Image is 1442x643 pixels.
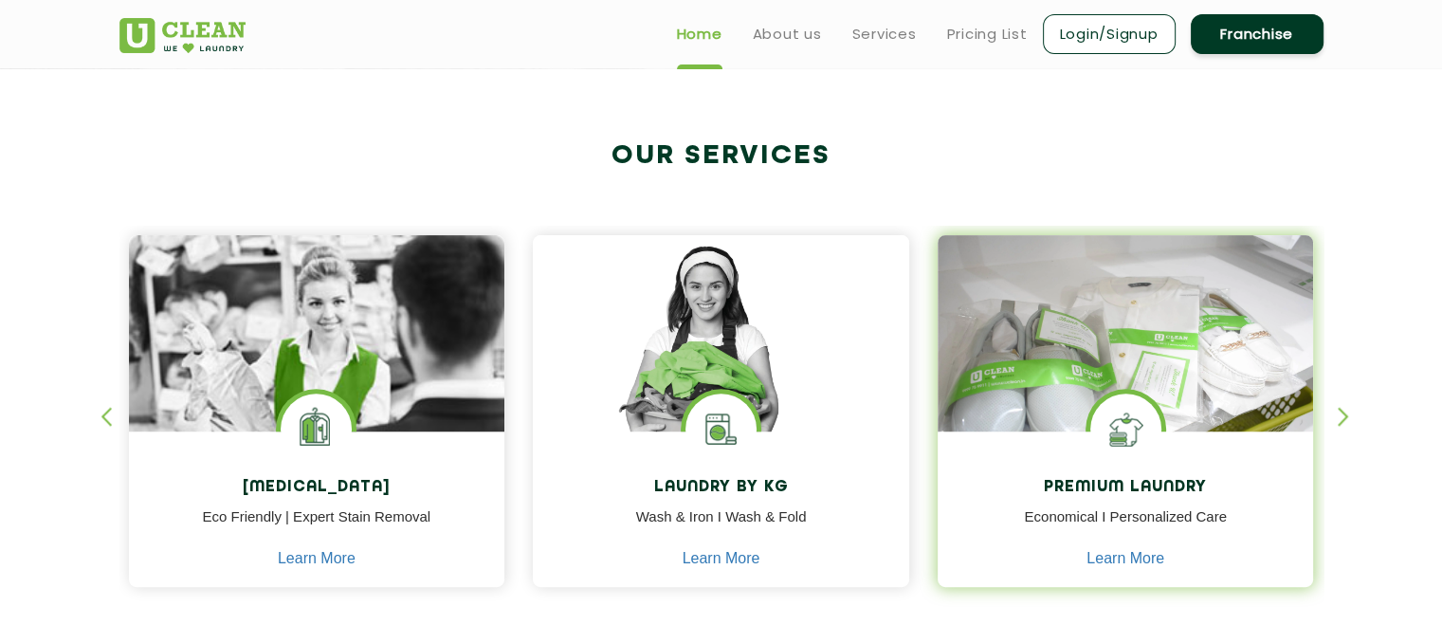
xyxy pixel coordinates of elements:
[129,235,505,538] img: Drycleaners near me
[1191,14,1323,54] a: Franchise
[278,550,356,567] a: Learn More
[143,479,491,497] h4: [MEDICAL_DATA]
[547,506,895,549] p: Wash & Iron I Wash & Fold
[1090,394,1161,465] img: Shoes Cleaning
[119,140,1323,172] h2: Our Services
[1043,14,1176,54] a: Login/Signup
[119,18,246,53] img: UClean Laundry and Dry Cleaning
[952,479,1300,497] h4: Premium Laundry
[547,479,895,497] h4: Laundry by Kg
[753,23,822,46] a: About us
[677,23,722,46] a: Home
[683,550,760,567] a: Learn More
[1086,550,1164,567] a: Learn More
[685,394,757,465] img: laundry washing machine
[947,23,1028,46] a: Pricing List
[143,506,491,549] p: Eco Friendly | Expert Stain Removal
[952,506,1300,549] p: Economical I Personalized Care
[533,235,909,486] img: a girl with laundry basket
[938,235,1314,486] img: laundry done shoes and clothes
[852,23,917,46] a: Services
[281,394,352,465] img: Laundry Services near me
